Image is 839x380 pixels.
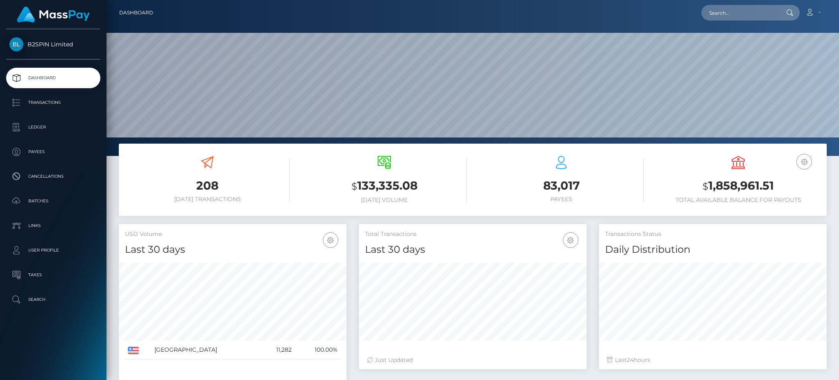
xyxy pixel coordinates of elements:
[6,191,100,211] a: Batches
[302,178,467,195] h3: 133,335.08
[302,197,467,204] h6: [DATE] Volume
[6,117,100,137] a: Ledger
[295,341,340,359] td: 100.00%
[656,178,821,195] h3: 1,858,961.51
[605,243,821,257] h4: Daily Distribution
[9,146,97,158] p: Payees
[9,244,97,256] p: User Profile
[119,4,153,21] a: Dashboard
[351,181,357,192] small: $
[365,243,580,257] h4: Last 30 days
[125,178,290,194] h3: 208
[6,142,100,162] a: Payees
[9,121,97,133] p: Ledger
[261,341,295,359] td: 11,282
[365,230,580,238] h5: Total Transactions
[656,197,821,204] h6: Total Available Balance for Payouts
[605,230,821,238] h5: Transactions Status
[9,170,97,183] p: Cancellations
[9,96,97,109] p: Transactions
[367,356,578,364] div: Just Updated
[6,215,100,236] a: Links
[479,178,644,194] h3: 83,017
[9,37,23,51] img: B2SPIN Limited
[152,341,261,359] td: [GEOGRAPHIC_DATA]
[703,181,708,192] small: $
[6,240,100,261] a: User Profile
[6,166,100,187] a: Cancellations
[9,72,97,84] p: Dashboard
[9,293,97,306] p: Search
[6,92,100,113] a: Transactions
[701,5,778,21] input: Search...
[479,196,644,203] h6: Payees
[6,265,100,285] a: Taxes
[9,220,97,232] p: Links
[125,230,340,238] h5: USD Volume
[627,356,634,364] span: 24
[9,269,97,281] p: Taxes
[9,195,97,207] p: Batches
[6,41,100,48] span: B2SPIN Limited
[6,68,100,88] a: Dashboard
[128,347,139,354] img: US.png
[6,289,100,310] a: Search
[607,356,819,364] div: Last hours
[125,243,340,257] h4: Last 30 days
[17,7,90,23] img: MassPay Logo
[125,196,290,203] h6: [DATE] Transactions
